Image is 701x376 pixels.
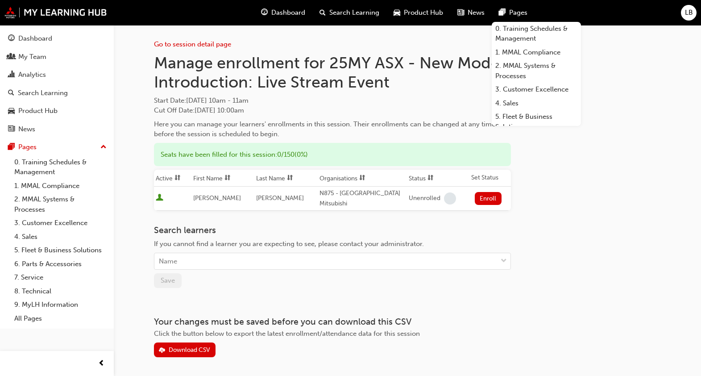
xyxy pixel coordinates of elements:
[386,4,450,22] a: car-iconProduct Hub
[193,194,241,202] span: [PERSON_NAME]
[4,30,110,47] a: Dashboard
[8,143,15,151] span: pages-icon
[359,175,365,182] span: sorting-icon
[191,170,255,187] th: Toggle SortBy
[18,106,58,116] div: Product Hub
[11,155,110,179] a: 0. Training Schedules & Management
[685,8,693,18] span: LB
[11,271,110,284] a: 7. Service
[271,8,305,18] span: Dashboard
[154,40,231,48] a: Go to session detail page
[394,7,400,18] span: car-icon
[329,8,379,18] span: Search Learning
[4,67,110,83] a: Analytics
[186,96,249,104] span: [DATE] 10am - 11am
[8,35,15,43] span: guage-icon
[154,143,511,167] div: Seats have been filled for this session : 0 / 150 ( 0% )
[18,142,37,152] div: Pages
[11,216,110,230] a: 3. Customer Excellence
[154,240,424,248] span: If you cannot find a learner you are expecting to see, please contact your administrator.
[154,119,511,139] div: Here you can manage your learners' enrollments in this session. Their enrollments can be changed ...
[159,347,165,355] span: download-icon
[499,7,506,18] span: pages-icon
[287,175,293,182] span: sorting-icon
[154,53,511,92] h1: Manage enrollment for 25MY ASX - New Model Introduction: Live Stream Event
[11,312,110,326] a: All Pages
[492,46,581,59] a: 1. MMAL Compliance
[4,103,110,119] a: Product Hub
[468,8,485,18] span: News
[492,59,581,83] a: 2. MMAL Systems & Processes
[159,256,177,267] div: Name
[8,89,14,97] span: search-icon
[319,7,326,18] span: search-icon
[4,139,110,155] button: Pages
[407,170,469,187] th: Toggle SortBy
[492,110,581,134] a: 5. Fleet & Business Solutions
[4,49,110,65] a: My Team
[261,7,268,18] span: guage-icon
[492,96,581,110] a: 4. Sales
[8,71,15,79] span: chart-icon
[312,4,386,22] a: search-iconSearch Learning
[154,170,191,187] th: Toggle SortBy
[681,5,697,21] button: LB
[492,83,581,96] a: 3. Customer Excellence
[11,179,110,193] a: 1. MMAL Compliance
[11,284,110,298] a: 8. Technical
[8,107,15,115] span: car-icon
[256,194,304,202] span: [PERSON_NAME]
[154,225,511,235] h3: Search learners
[100,142,107,153] span: up-icon
[154,317,511,327] h3: Your changes must be saved before you can download this CSV
[156,194,163,203] span: User is active
[254,170,318,187] th: Toggle SortBy
[161,276,175,284] span: Save
[4,85,110,101] a: Search Learning
[11,243,110,257] a: 5. Fleet & Business Solutions
[509,8,527,18] span: Pages
[11,192,110,216] a: 2. MMAL Systems & Processes
[98,358,105,369] span: prev-icon
[501,255,507,267] span: down-icon
[318,170,407,187] th: Toggle SortBy
[224,175,231,182] span: sorting-icon
[18,70,46,80] div: Analytics
[154,343,216,357] button: Download CSV
[492,22,581,46] a: 0. Training Schedules & Management
[404,8,443,18] span: Product Hub
[8,53,15,61] span: people-icon
[444,192,456,205] span: learningRecordVerb_NONE-icon
[18,88,68,98] div: Search Learning
[18,124,35,134] div: News
[11,257,110,271] a: 6. Parts & Accessories
[4,121,110,138] a: News
[154,96,511,106] span: Start Date :
[169,346,210,354] div: Download CSV
[457,7,464,18] span: news-icon
[409,194,440,203] div: Unenrolled
[254,4,312,22] a: guage-iconDashboard
[11,230,110,244] a: 4. Sales
[319,188,405,209] div: N875 - [GEOGRAPHIC_DATA] Mitsubishi
[18,52,46,62] div: My Team
[154,273,182,288] button: Save
[492,4,535,22] a: pages-iconPages
[174,175,181,182] span: sorting-icon
[450,4,492,22] a: news-iconNews
[475,192,502,205] button: Enroll
[427,175,434,182] span: sorting-icon
[154,106,244,114] span: Cut Off Date : [DATE] 10:00am
[469,170,511,187] th: Set Status
[4,29,110,139] button: DashboardMy TeamAnalyticsSearch LearningProduct HubNews
[8,125,15,134] span: news-icon
[4,7,107,18] img: mmal
[154,330,420,338] span: Click the button below to export the latest enrollment/attendance data for this session
[11,298,110,312] a: 9. MyLH Information
[18,33,52,44] div: Dashboard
